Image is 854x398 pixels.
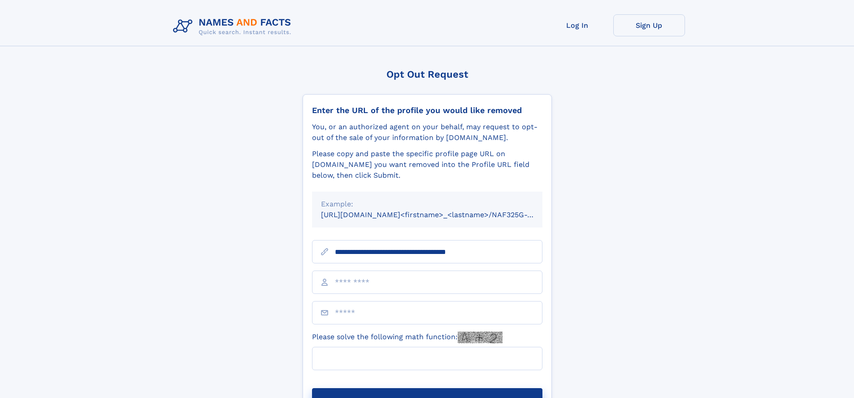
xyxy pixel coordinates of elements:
div: Example: [321,199,533,210]
div: You, or an authorized agent on your behalf, may request to opt-out of the sale of your informatio... [312,122,542,143]
img: Logo Names and Facts [169,14,299,39]
div: Enter the URL of the profile you would like removed [312,105,542,115]
a: Sign Up [613,14,685,36]
a: Log In [542,14,613,36]
small: [URL][DOMAIN_NAME]<firstname>_<lastname>/NAF325G-xxxxxxxx [321,210,559,219]
div: Opt Out Request [303,69,552,80]
label: Please solve the following math function: [312,332,503,343]
div: Please copy and paste the specific profile page URL on [DOMAIN_NAME] you want removed into the Pr... [312,149,542,181]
